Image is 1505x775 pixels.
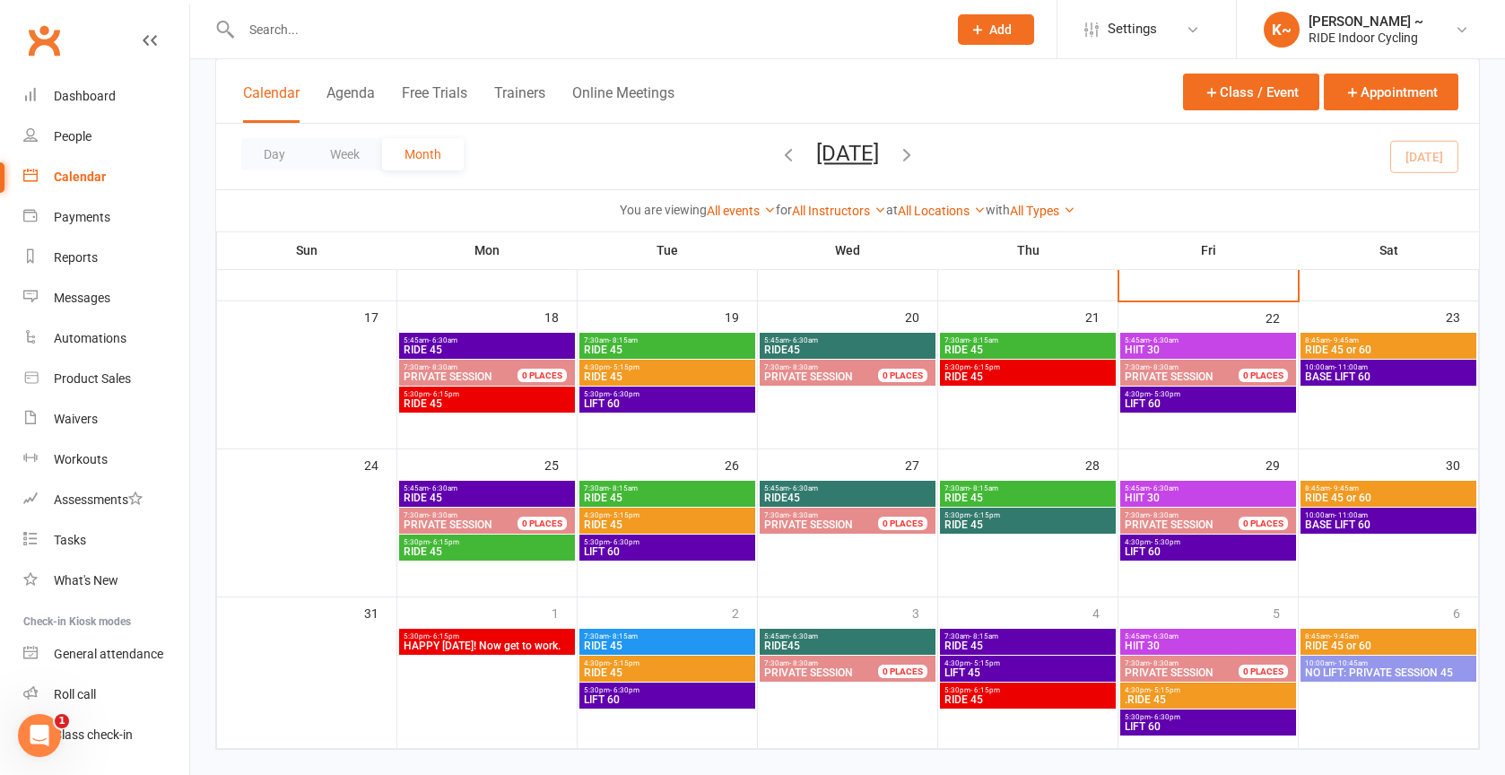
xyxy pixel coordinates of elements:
span: 4:30pm [1124,686,1292,694]
span: - 5:15pm [610,511,639,519]
span: PRIVATE SESSION [1125,518,1214,531]
span: RIDE 45 or 60 [1304,640,1473,651]
span: 7:30am [583,632,752,640]
input: Search... [236,17,935,42]
span: 5:30pm [583,538,752,546]
th: Tue [578,231,758,269]
div: Dashboard [54,89,116,103]
span: PRIVATE SESSION [404,518,492,531]
div: 5 [1273,597,1298,627]
div: Waivers [54,412,98,426]
span: 4:30pm [583,659,752,667]
button: Free Trials [402,84,467,123]
button: Online Meetings [572,84,674,123]
a: Automations [23,318,189,359]
div: 19 [725,301,757,331]
a: All Types [1010,204,1075,218]
span: RIDE 45 [583,640,752,651]
div: 0 PLACES [878,517,927,530]
span: 8:45am [1304,484,1473,492]
span: 7:30am [1124,363,1260,371]
a: Reports [23,238,189,278]
div: Roll call [54,687,96,701]
span: 4:30pm [1124,390,1292,398]
span: HIIT 30 [1124,492,1292,503]
span: RIDE45 [763,344,932,355]
button: Day [241,138,308,170]
span: - 6:30pm [1151,713,1180,721]
span: LIFT 60 [583,398,752,409]
span: 4:30pm [944,659,1112,667]
a: Payments [23,197,189,238]
span: 7:30am [583,336,752,344]
span: - 8:30am [789,659,818,667]
button: [DATE] [816,141,879,166]
span: - 8:15am [970,632,998,640]
span: - 6:15pm [430,632,459,640]
div: 25 [544,449,577,479]
iframe: Intercom live chat [18,714,61,757]
div: 1 [552,597,577,627]
th: Wed [758,231,938,269]
span: 4:30pm [1124,538,1292,546]
a: Workouts [23,440,189,480]
span: - 6:15pm [970,686,1000,694]
th: Mon [397,231,578,269]
span: - 11:00am [1335,363,1368,371]
div: Product Sales [54,371,131,386]
span: PRIVATE SESSION [1125,370,1214,383]
div: What's New [54,573,118,588]
div: 17 [364,301,396,331]
div: Payments [54,210,110,224]
span: .RIDE 45 [1124,694,1292,705]
strong: for [776,203,792,217]
div: People [54,129,91,144]
span: - 6:15pm [430,538,459,546]
span: 7:30am [583,484,752,492]
span: 5:45am [763,484,932,492]
span: RIDE 45 [583,492,752,503]
span: RIDE 45 [944,640,1112,651]
span: PRIVATE SESSION [764,518,853,531]
div: Messages [54,291,110,305]
span: 7:30am [763,363,900,371]
span: HIIT 30 [1124,344,1292,355]
span: 5:30pm [944,511,1112,519]
span: LIFT 60 [1124,546,1292,557]
span: - 5:15pm [610,363,639,371]
span: RIDE 45 [944,694,1112,705]
span: 5:45am [1124,632,1292,640]
span: 7:30am [1124,511,1260,519]
div: K~ [1264,12,1300,48]
span: - 8:15am [970,484,998,492]
span: PRIVATE SESSION [404,370,492,383]
div: 4 [1092,597,1118,627]
span: - 8:30am [1150,363,1179,371]
div: 22 [1266,302,1298,332]
div: 27 [905,449,937,479]
div: RIDE Indoor Cycling [1309,30,1423,46]
span: 7:30am [1124,659,1260,667]
span: 10:00am [1304,363,1473,371]
div: Workouts [54,452,108,466]
strong: with [986,203,1010,217]
div: [PERSON_NAME] ~ [1309,13,1423,30]
button: Agenda [326,84,375,123]
a: Calendar [23,157,189,197]
span: - 6:30am [1150,484,1179,492]
span: - 8:30am [789,511,818,519]
div: General attendance [54,647,163,661]
span: RIDE 45 [403,344,571,355]
div: Assessments [54,492,143,507]
div: 0 PLACES [1239,665,1288,678]
span: 7:30am [403,363,539,371]
span: - 9:45am [1330,336,1359,344]
span: RIDE 45 [944,371,1112,382]
span: BASE LIFT 60 [1304,371,1473,382]
span: 8:45am [1304,336,1473,344]
span: RIDE45 [763,640,932,651]
span: PRIVATE SESSION [1125,666,1214,679]
a: Tasks [23,520,189,561]
strong: You are viewing [620,203,707,217]
span: - 6:30pm [610,390,639,398]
